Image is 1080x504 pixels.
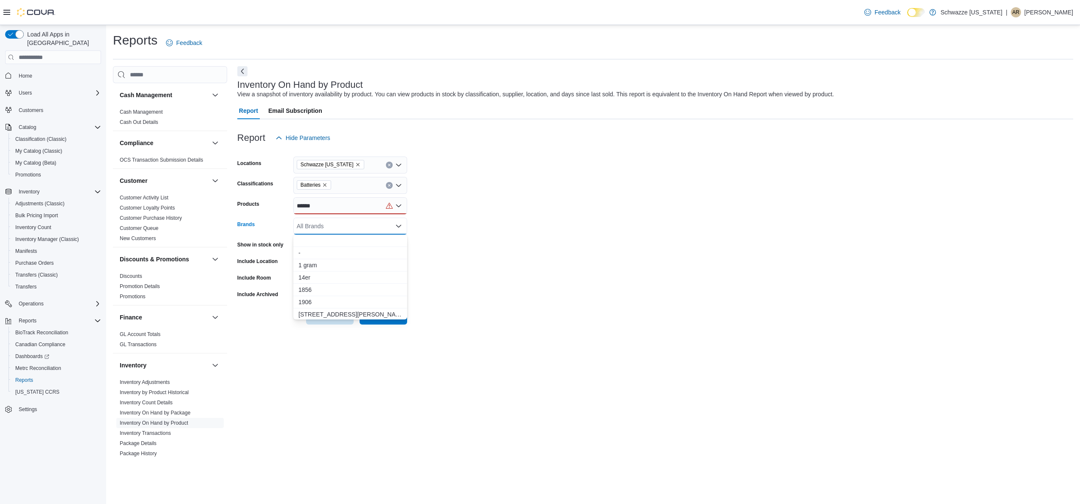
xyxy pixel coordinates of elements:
span: Email Subscription [268,102,322,119]
span: Promotions [120,293,146,300]
div: Austin Ronningen [1011,7,1021,17]
span: Package Details [120,440,157,447]
button: Reports [8,374,104,386]
a: Customers [15,105,47,115]
button: Inventory [210,360,220,370]
button: Close list of options [395,223,402,230]
span: [US_STATE] CCRS [15,389,59,395]
button: Inventory Manager (Classic) [8,233,104,245]
button: Purchase Orders [8,257,104,269]
h3: Inventory On Hand by Product [237,80,363,90]
span: Transfers [15,283,37,290]
button: Inventory [2,186,104,198]
button: - [293,247,407,259]
span: Reports [15,377,33,384]
div: Compliance [113,155,227,168]
a: Reports [12,375,37,385]
span: Inventory Count [12,222,101,232]
span: Customers [19,107,43,114]
span: Inventory [19,188,39,195]
a: New Customers [120,235,156,241]
span: Operations [19,300,44,307]
span: Home [19,73,32,79]
button: Catalog [2,121,104,133]
nav: Complex example [5,66,101,437]
span: Customer Purchase History [120,215,182,221]
span: Promotions [12,170,101,180]
span: Canadian Compliance [12,339,101,350]
span: Transfers (Classic) [12,270,101,280]
button: Cash Management [120,91,208,99]
span: Settings [19,406,37,413]
h3: Compliance [120,139,153,147]
a: OCS Transaction Submission Details [120,157,203,163]
label: Show in stock only [237,241,284,248]
span: 1856 [298,286,402,294]
a: Metrc Reconciliation [12,363,65,373]
button: BioTrack Reconciliation [8,327,104,339]
span: - [298,249,402,257]
span: Package History [120,450,157,457]
a: Purchase Orders [12,258,57,268]
div: Discounts & Promotions [113,271,227,305]
button: Users [15,88,35,98]
a: Inventory Count [12,222,55,232]
div: Cash Management [113,107,227,131]
span: My Catalog (Classic) [12,146,101,156]
span: Feedback [176,39,202,47]
div: View a snapshot of inventory availability by product. You can view products in stock by classific... [237,90,834,99]
span: Cash Out Details [120,119,158,126]
button: Bulk Pricing Import [8,210,104,221]
button: Promotions [8,169,104,181]
button: Discounts & Promotions [120,255,208,263]
a: GL Transactions [120,342,157,347]
span: Reports [15,316,101,326]
span: 14er [298,273,402,282]
span: My Catalog (Classic) [15,148,62,154]
a: Classification (Classic) [12,134,70,144]
span: GL Account Totals [120,331,160,338]
h3: Inventory [120,361,146,370]
span: Promotions [15,171,41,178]
a: Transfers (Classic) [12,270,61,280]
button: Compliance [210,138,220,148]
button: Customer [210,176,220,186]
span: Inventory Manager (Classic) [15,236,79,243]
span: Inventory Adjustments [120,379,170,386]
a: Package History [120,451,157,456]
a: GL Account Totals [120,331,160,337]
button: Reports [15,316,40,326]
span: Transfers (Classic) [15,272,58,278]
span: Batteries [297,180,331,190]
a: Dashboards [12,351,53,361]
button: Customer [120,176,208,185]
button: Reports [2,315,104,327]
button: Home [2,69,104,81]
a: Customer Activity List [120,195,169,201]
button: Remove Batteries from selection in this group [322,182,327,188]
span: Inventory Transactions [120,430,171,437]
span: Canadian Compliance [15,341,65,348]
span: Reports [19,317,37,324]
span: Dashboards [15,353,49,360]
label: Locations [237,160,262,167]
a: Cash Management [120,109,163,115]
button: Users [2,87,104,99]
span: Inventory Count Details [120,399,173,406]
button: Adjustments (Classic) [8,198,104,210]
span: Classification (Classic) [12,134,101,144]
span: Reports [12,375,101,385]
button: Clear input [386,182,393,189]
span: Dashboards [12,351,101,361]
label: Include Archived [237,291,278,298]
button: Inventory [120,361,208,370]
span: Feedback [875,8,900,17]
a: My Catalog (Beta) [12,158,60,168]
span: Manifests [15,248,37,255]
div: Finance [113,329,227,353]
button: Finance [210,312,220,322]
span: Users [19,90,32,96]
a: Settings [15,404,40,414]
span: Load All Apps in [GEOGRAPHIC_DATA] [24,30,101,47]
button: Transfers [8,281,104,293]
